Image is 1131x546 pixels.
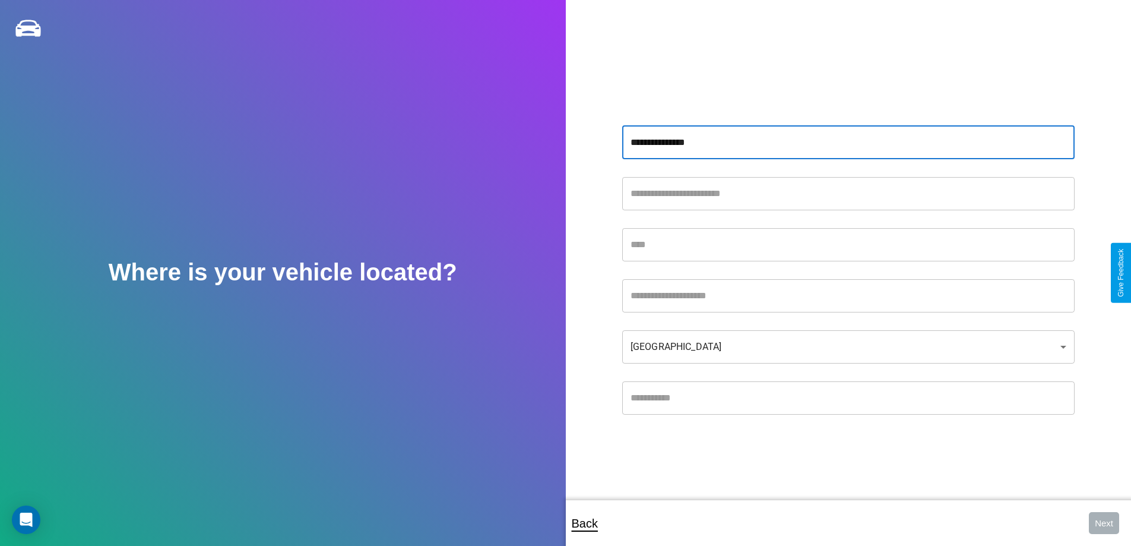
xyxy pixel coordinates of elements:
[12,506,40,534] div: Open Intercom Messenger
[1117,249,1125,297] div: Give Feedback
[622,330,1075,364] div: [GEOGRAPHIC_DATA]
[109,259,457,286] h2: Where is your vehicle located?
[572,513,598,534] p: Back
[1089,512,1119,534] button: Next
